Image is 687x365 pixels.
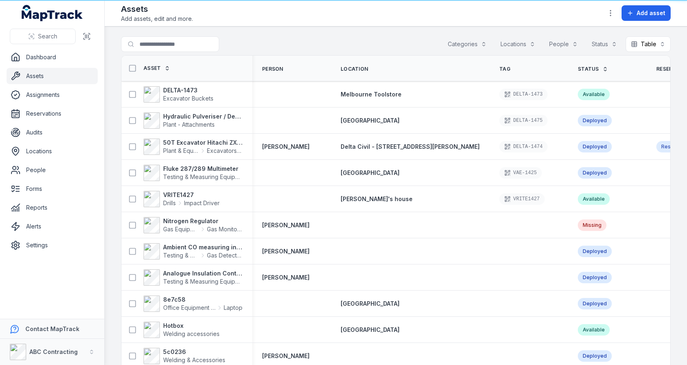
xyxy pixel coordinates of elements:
span: Drills [163,199,176,207]
span: Testing & Measuring Equipment [163,278,248,285]
button: Locations [495,36,541,52]
div: VAE-1425 [499,167,542,179]
a: HotboxWelding accessories [144,322,220,338]
span: Gas Detectors [207,251,242,260]
a: Reports [7,199,98,216]
a: [GEOGRAPHIC_DATA] [341,300,400,308]
span: [GEOGRAPHIC_DATA] [341,326,400,333]
a: Assets [7,68,98,84]
span: [PERSON_NAME]'s house [341,195,413,202]
div: Available [578,193,610,205]
strong: ABC Contracting [29,348,78,355]
button: Categories [442,36,492,52]
span: Status [578,66,599,72]
a: Audits [7,124,98,141]
a: [GEOGRAPHIC_DATA] [341,116,400,125]
div: Missing [578,219,606,231]
a: [PERSON_NAME] [262,221,310,229]
a: Asset [144,65,170,72]
a: People [7,162,98,178]
div: Deployed [578,272,612,283]
div: Deployed [578,246,612,257]
a: [PERSON_NAME] [262,273,310,282]
span: Add asset [637,9,665,17]
a: Alerts [7,218,98,235]
span: Testing & Measuring Equipment [163,173,248,180]
span: Laptop [224,304,242,312]
span: [GEOGRAPHIC_DATA] [341,169,400,176]
div: Deployed [578,115,612,126]
span: Gas Equipment [163,225,199,233]
strong: 8e7c58 [163,296,242,304]
strong: Ambient CO measuring instrument [163,243,242,251]
strong: 50T Excavator Hitachi ZX350 [163,139,242,147]
h2: Assets [121,3,193,15]
button: Add asset [622,5,671,21]
a: [GEOGRAPHIC_DATA] [341,169,400,177]
a: MapTrack [22,5,83,21]
strong: Contact MapTrack [25,325,79,332]
strong: Nitrogen Regulator [163,217,242,225]
span: Plant - Attachments [163,121,215,128]
div: DELTA-1475 [499,115,548,126]
span: Excavator Buckets [163,95,213,102]
a: Settings [7,237,98,253]
button: Search [10,29,76,44]
a: 5c0236Welding & Accessories [144,348,225,364]
span: Tag [499,66,510,72]
a: Melbourne Toolstore [341,90,402,99]
button: Status [586,36,622,52]
div: DELTA-1473 [499,89,548,100]
div: Deployed [578,298,612,309]
span: Welding accessories [163,330,220,337]
span: Impact Driver [184,199,220,207]
a: [PERSON_NAME] [262,143,310,151]
span: Gas Monitors - Methane [207,225,242,233]
a: 8e7c58Office Equipment & ITLaptop [144,296,242,312]
div: Deployed [578,167,612,179]
a: [PERSON_NAME]'s house [341,195,413,203]
a: VRITE1427DrillsImpact Driver [144,191,220,207]
button: People [544,36,583,52]
span: Plant & Equipment [163,147,199,155]
a: Analogue Insulation Continuity TesterTesting & Measuring Equipment [144,269,242,286]
strong: Analogue Insulation Continuity Tester [163,269,242,278]
span: Office Equipment & IT [163,304,216,312]
a: [GEOGRAPHIC_DATA] [341,326,400,334]
a: Fluke 287/289 MultimeterTesting & Measuring Equipment [144,165,242,181]
a: [PERSON_NAME] [262,352,310,360]
span: Location [341,66,368,72]
div: Available [578,89,610,100]
span: [GEOGRAPHIC_DATA] [341,117,400,124]
a: Delta Civil - [STREET_ADDRESS][PERSON_NAME] [341,143,480,151]
a: [PERSON_NAME] [262,247,310,255]
div: Deployed [578,350,612,362]
strong: Hydraulic Pulveriser / Demolition Shear [163,112,242,121]
span: Search [38,32,57,40]
a: Forms [7,181,98,197]
strong: 5c0236 [163,348,225,356]
span: Person [262,66,283,72]
a: Reservations [7,105,98,122]
a: Hydraulic Pulveriser / Demolition ShearPlant - Attachments [144,112,242,129]
span: Add assets, edit and more. [121,15,193,23]
span: Testing & Measuring Equipment [163,251,199,260]
strong: Hotbox [163,322,220,330]
strong: DELTA-1473 [163,86,213,94]
button: Table [626,36,671,52]
span: Melbourne Toolstore [341,91,402,98]
div: DELTA-1474 [499,141,548,152]
span: Delta Civil - [STREET_ADDRESS][PERSON_NAME] [341,143,480,150]
span: Welding & Accessories [163,356,225,363]
strong: Fluke 287/289 Multimeter [163,165,242,173]
a: Dashboard [7,49,98,65]
span: Excavators & Plant [207,147,242,155]
div: VRITE1427 [499,193,545,205]
div: Deployed [578,141,612,152]
span: Asset [144,65,161,72]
